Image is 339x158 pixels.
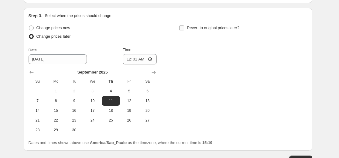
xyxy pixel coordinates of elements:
button: Thursday September 25 2025 [102,115,120,125]
span: Change prices later [36,34,71,39]
th: Thursday [102,77,120,86]
span: Change prices now [36,26,70,30]
span: Sa [141,79,154,84]
button: Tuesday September 16 2025 [65,106,83,115]
span: Su [31,79,44,84]
th: Friday [120,77,138,86]
span: 11 [104,98,118,103]
button: Thursday September 11 2025 [102,96,120,106]
th: Sunday [29,77,47,86]
span: 17 [86,108,99,113]
span: 22 [49,118,63,123]
span: 6 [141,89,154,94]
button: Tuesday September 2 2025 [65,86,83,96]
span: We [86,79,99,84]
span: 10 [86,98,99,103]
button: Tuesday September 23 2025 [65,115,83,125]
button: Friday September 5 2025 [120,86,138,96]
button: Saturday September 20 2025 [138,106,156,115]
span: 20 [141,108,154,113]
span: 7 [31,98,44,103]
button: Wednesday September 24 2025 [83,115,101,125]
span: Time [123,47,131,52]
button: Show next month, October 2025 [149,68,158,77]
span: 1 [49,89,63,94]
button: Friday September 12 2025 [120,96,138,106]
span: 28 [31,128,44,132]
button: Wednesday September 17 2025 [83,106,101,115]
span: 15 [49,108,63,113]
button: Saturday September 27 2025 [138,115,156,125]
button: Monday September 8 2025 [47,96,65,106]
th: Saturday [138,77,156,86]
button: Friday September 26 2025 [120,115,138,125]
span: Tu [67,79,81,84]
span: 16 [67,108,81,113]
b: 15:19 [202,140,212,145]
button: Monday September 15 2025 [47,106,65,115]
p: Select when the prices should change [45,13,111,19]
button: Sunday September 21 2025 [29,115,47,125]
span: Revert to original prices later? [187,26,239,30]
span: 18 [104,108,118,113]
button: Tuesday September 30 2025 [65,125,83,135]
span: 8 [49,98,63,103]
button: Show previous month, August 2025 [27,68,36,77]
span: Date [29,48,37,52]
input: 9/4/2025 [29,54,87,64]
button: Saturday September 6 2025 [138,86,156,96]
span: 19 [122,108,136,113]
span: 5 [122,89,136,94]
button: Sunday September 28 2025 [29,125,47,135]
span: 27 [141,118,154,123]
span: 2 [67,89,81,94]
span: 23 [67,118,81,123]
span: 21 [31,118,44,123]
span: 12 [122,98,136,103]
button: Friday September 19 2025 [120,106,138,115]
span: Th [104,79,118,84]
span: Fr [122,79,136,84]
th: Monday [47,77,65,86]
button: Monday September 22 2025 [47,115,65,125]
span: Dates and times shown above use as the timezone, where the current time is [29,140,213,145]
th: Wednesday [83,77,101,86]
button: Saturday September 13 2025 [138,96,156,106]
button: Wednesday September 3 2025 [83,86,101,96]
span: 13 [141,98,154,103]
button: Sunday September 14 2025 [29,106,47,115]
button: Sunday September 7 2025 [29,96,47,106]
th: Tuesday [65,77,83,86]
button: Wednesday September 10 2025 [83,96,101,106]
input: 12:00 [123,54,157,64]
span: 30 [67,128,81,132]
span: 9 [67,98,81,103]
span: 25 [104,118,118,123]
b: America/Sao_Paulo [90,140,127,145]
span: 3 [86,89,99,94]
span: Mo [49,79,63,84]
h2: Step 3. [29,13,43,19]
button: Thursday September 18 2025 [102,106,120,115]
span: 26 [122,118,136,123]
span: 24 [86,118,99,123]
span: 4 [104,89,118,94]
span: 14 [31,108,44,113]
button: Today Thursday September 4 2025 [102,86,120,96]
button: Monday September 1 2025 [47,86,65,96]
span: 29 [49,128,63,132]
button: Monday September 29 2025 [47,125,65,135]
button: Tuesday September 9 2025 [65,96,83,106]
